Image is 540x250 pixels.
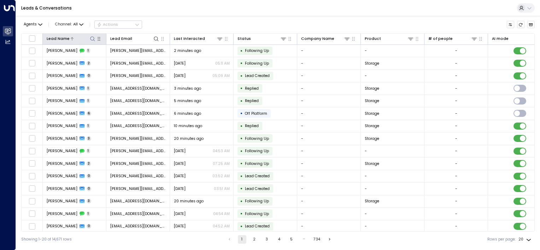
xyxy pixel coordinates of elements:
[297,57,361,70] td: -
[87,48,90,53] span: 1
[29,47,35,54] span: Toggle select row
[87,199,92,203] span: 3
[312,235,322,244] button: Go to page 734
[297,157,361,170] td: -
[47,136,77,141] span: Salvatore Di Domenico
[240,59,243,68] div: •
[365,161,379,166] span: Storage
[213,161,230,166] p: 07:25 AM
[240,147,243,156] div: •
[47,35,96,42] div: Lead Name
[174,224,186,229] span: Oct 01, 2025
[301,36,334,42] div: Company Name
[455,73,457,78] div: -
[245,98,259,103] span: Replied
[287,235,296,244] button: Go to page 5
[47,61,77,66] span: Paul Laycock
[238,235,246,244] button: page 1
[174,186,186,191] span: Sep 29, 2025
[110,173,166,179] span: salvatore.didomenico1991@hotmail.com
[174,36,205,42] div: Last Interacted
[29,72,35,79] span: Toggle select row
[507,21,515,29] button: Customize
[365,36,381,42] div: Product
[110,48,166,53] span: paul-laycock@outlook.com
[21,237,72,242] div: Showing 1-20 of 14,671 rows
[240,209,243,218] div: •
[87,124,90,128] span: 1
[110,35,160,42] div: Lead Email
[455,61,457,66] div: -
[455,224,457,229] div: -
[361,45,424,57] td: -
[110,98,166,103] span: kirstylangford1@gmail.com
[47,198,77,204] span: Carl Lewis
[174,173,186,179] span: Sep 29, 2025
[110,198,166,204] span: bigstublue@yahoo.com
[250,235,259,244] button: Go to page 2
[240,96,243,106] div: •
[29,210,35,217] span: Toggle select row
[87,73,92,78] span: 0
[87,111,92,116] span: 6
[245,136,269,141] span: Following Up
[240,71,243,81] div: •
[212,173,230,179] p: 03:52 AM
[87,224,92,228] span: 0
[300,235,308,244] div: …
[225,235,334,244] nav: pagination navigation
[245,123,259,129] span: Replied
[297,95,361,107] td: -
[174,136,204,141] span: 20 minutes ago
[297,120,361,132] td: -
[29,110,35,117] span: Toggle select row
[87,149,90,153] span: 1
[97,22,118,27] div: Actions
[365,35,414,42] div: Product
[455,148,457,154] div: -
[110,224,166,229] span: bigstublue@yahoo.com
[24,23,37,26] span: Agents
[297,145,361,157] td: -
[47,98,77,103] span: Kirsty Langford
[47,123,77,129] span: Anna Nowak
[245,173,270,179] span: Lead Created
[29,123,35,129] span: Toggle select row
[245,73,270,78] span: Lead Created
[240,121,243,131] div: •
[110,148,166,154] span: salvatore.didomenico1991@hotmail.com
[297,45,361,57] td: -
[245,211,269,216] span: Following Up
[215,61,230,66] p: 05:11 AM
[87,86,90,91] span: 1
[47,36,70,42] div: Lead Name
[110,211,166,216] span: bigstublue@yahoo.com
[110,36,132,42] div: Lead Email
[87,99,90,103] span: 1
[240,84,243,93] div: •
[29,160,35,167] span: Toggle select row
[245,48,269,53] span: Following Up
[110,86,166,91] span: jonboutinot@googlemail.com
[518,235,533,244] div: 20
[174,73,186,78] span: Oct 03, 2025
[240,159,243,168] div: •
[110,123,166,129] span: danutaszym1980@gmail.com
[361,183,424,195] td: -
[110,61,166,66] span: paul-laycock@outlook.com
[174,148,186,154] span: Oct 03, 2025
[29,185,35,192] span: Toggle select row
[325,235,334,244] button: Go to next page
[365,198,379,204] span: Storage
[47,148,77,154] span: Salvatore Di Domenico
[428,36,453,42] div: # of people
[29,97,35,104] span: Toggle select row
[213,148,230,154] p: 04:53 AM
[365,136,379,141] span: Storage
[263,235,271,244] button: Go to page 3
[240,222,243,231] div: •
[361,220,424,233] td: -
[492,36,509,42] div: AI mode
[275,235,283,244] button: Go to page 4
[297,183,361,195] td: -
